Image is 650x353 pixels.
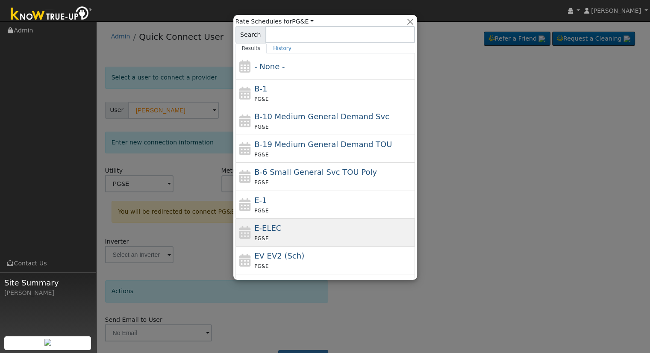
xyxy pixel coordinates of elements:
[235,17,314,26] span: Rate Schedules for
[235,43,267,53] a: Results
[267,43,298,53] a: History
[254,179,268,185] span: PG&E
[254,168,377,176] span: B-6 Small General Service TOU Poly Phase
[254,62,285,71] span: - None -
[254,263,268,269] span: PG&E
[4,288,91,297] div: [PERSON_NAME]
[254,251,304,260] span: Electric Vehicle EV2 (Sch)
[254,84,267,93] span: B-1
[235,26,266,43] span: Search
[254,96,268,102] span: PG&E
[254,196,267,205] span: E-1
[254,235,268,241] span: PG&E
[254,224,281,232] span: E-ELEC
[4,277,91,288] span: Site Summary
[254,208,268,214] span: PG&E
[292,18,314,25] a: PG&E
[254,112,389,121] span: B-10 Medium General Demand Service (Primary Voltage)
[44,339,51,346] img: retrieve
[591,7,641,14] span: [PERSON_NAME]
[254,140,392,149] span: B-19 Medium General Demand TOU (Secondary) Mandatory
[254,124,268,130] span: PG&E
[254,152,268,158] span: PG&E
[6,5,96,24] img: Know True-Up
